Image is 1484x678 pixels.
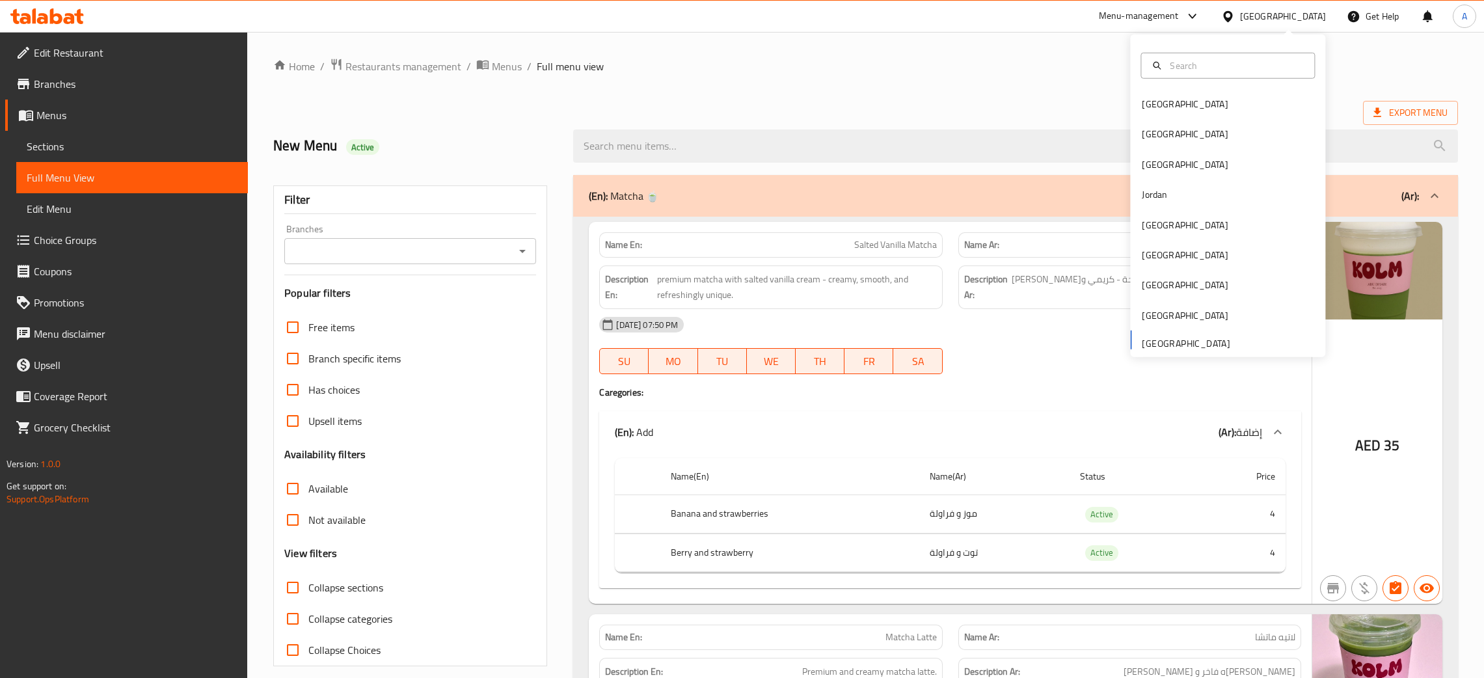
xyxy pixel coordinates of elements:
[1255,631,1295,644] span: لاتيه ماتشا
[34,232,237,248] span: Choice Groups
[752,352,790,371] span: WE
[599,386,1301,399] h4: Caregories:
[284,546,337,561] h3: View filters
[466,59,471,74] li: /
[605,238,642,252] strong: Name En:
[308,382,360,398] span: Has choices
[7,491,89,508] a: Support.OpsPlatform
[1142,248,1228,262] div: [GEOGRAPHIC_DATA]
[1142,157,1228,172] div: [GEOGRAPHIC_DATA]
[1099,8,1179,24] div: Menu-management
[5,412,248,443] a: Grocery Checklist
[1401,186,1419,206] b: (Ar):
[34,357,237,373] span: Upsell
[273,59,315,74] a: Home
[5,37,248,68] a: Edit Restaurant
[308,351,401,366] span: Branch specific items
[1320,575,1346,601] button: Not branch specific item
[527,59,532,74] li: /
[1199,534,1286,572] td: 4
[615,424,653,440] p: Add
[850,352,888,371] span: FR
[703,352,742,371] span: TU
[346,139,380,155] div: Active
[893,348,942,374] button: SA
[5,349,248,381] a: Upsell
[1219,422,1236,442] b: (Ar):
[345,59,461,74] span: Restaurants management
[5,318,248,349] a: Menu disclaimer
[1085,545,1118,561] div: Active
[605,631,642,644] strong: Name En:
[964,271,1008,303] strong: Description Ar:
[273,58,1458,75] nav: breadcrumb
[573,129,1458,163] input: search
[1355,433,1381,458] span: AED
[308,512,366,528] span: Not available
[660,495,919,534] th: Banana and strawberries
[308,642,381,658] span: Collapse Choices
[919,458,1070,495] th: Name(Ar)
[605,352,643,371] span: SU
[1199,495,1286,534] td: 4
[660,534,919,572] th: Berry and strawberry
[885,631,937,644] span: Matcha Latte
[1462,9,1467,23] span: A
[5,224,248,256] a: Choice Groups
[919,495,1070,534] td: موز و فراولة
[1142,97,1228,111] div: [GEOGRAPHIC_DATA]
[34,420,237,435] span: Grocery Checklist
[36,107,237,123] span: Menus
[1070,458,1199,495] th: Status
[1414,575,1440,601] button: Available
[660,458,919,495] th: Name(En)
[1351,575,1377,601] button: Purchased item
[589,188,659,204] p: Matcha 🍵
[27,201,237,217] span: Edit Menu
[308,319,355,335] span: Free items
[611,319,683,331] span: [DATE] 07:50 PM
[589,186,608,206] b: (En):
[34,295,237,310] span: Promotions
[5,68,248,100] a: Branches
[308,413,362,429] span: Upsell items
[5,256,248,287] a: Coupons
[599,348,649,374] button: SU
[16,193,248,224] a: Edit Menu
[747,348,796,374] button: WE
[34,45,237,61] span: Edit Restaurant
[5,287,248,318] a: Promotions
[308,611,392,627] span: Collapse categories
[1236,422,1262,442] span: إضافة
[27,139,237,154] span: Sections
[1142,278,1228,292] div: [GEOGRAPHIC_DATA]
[1085,507,1118,522] span: Active
[1010,271,1295,303] span: ماتشا بريميم مع كريمة الفانيليا المملحة - كريمي وناعمة وفريدة منعشة.
[1312,222,1442,319] img: mmw_638952906406620351
[34,264,237,279] span: Coupons
[1373,105,1448,121] span: Export Menu
[34,326,237,342] span: Menu disclaimer
[964,238,999,252] strong: Name Ar:
[7,478,66,495] span: Get support on:
[346,141,380,154] span: Active
[605,271,654,303] strong: Description En:
[898,352,937,371] span: SA
[40,455,61,472] span: 1.0.0
[330,58,461,75] a: Restaurants management
[1383,575,1409,601] button: Has choices
[1142,187,1167,202] div: Jordan
[34,388,237,404] span: Coverage Report
[34,76,237,92] span: Branches
[7,455,38,472] span: Version:
[16,131,248,162] a: Sections
[599,411,1301,453] div: (En): Add(Ar):إضافة
[308,580,383,595] span: Collapse sections
[1165,59,1306,73] input: Search
[320,59,325,74] li: /
[308,481,348,496] span: Available
[1363,101,1458,125] span: Export Menu
[5,100,248,131] a: Menus
[796,348,844,374] button: TH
